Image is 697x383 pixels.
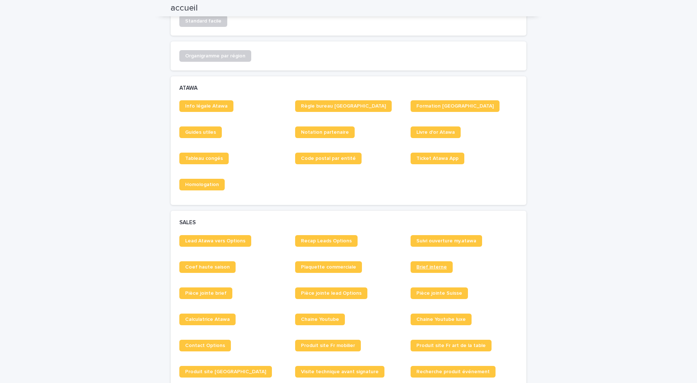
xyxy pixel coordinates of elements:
[416,130,455,135] span: Livre d'or Atawa
[411,100,500,112] a: Formation [GEOGRAPHIC_DATA]
[185,156,223,161] span: Tableau congés
[179,314,236,325] a: Calculatrice Atawa
[179,235,251,247] a: Lead Atawa vers Options
[185,104,228,109] span: Info légale Atawa
[179,15,227,27] a: Standard facile
[179,366,272,378] a: Produit site [GEOGRAPHIC_DATA]
[295,287,367,299] a: Pièce jointe lead Options
[179,179,225,190] a: Homologation
[179,287,232,299] a: Pièce jointe brief
[295,153,362,164] a: Code postal par entité
[295,235,358,247] a: Recap Leads Options
[179,340,231,351] a: Contact Options
[301,343,355,348] span: Produit site Fr mobilier
[301,317,339,322] span: Chaine Youtube
[185,130,216,135] span: Guides utiles
[416,317,466,322] span: Chaine Youtube luxe
[185,265,230,270] span: Coef haute saison
[295,126,355,138] a: Notation partenaire
[411,314,472,325] a: Chaine Youtube luxe
[185,53,245,59] span: Organigramme par région
[411,126,461,138] a: Livre d'or Atawa
[179,219,196,226] h2: SALES
[185,238,245,243] span: Lead Atawa vers Options
[301,156,356,161] span: Code postal par entité
[171,3,198,13] h2: accueil
[185,19,221,24] span: Standard facile
[295,261,362,273] a: Plaquette commerciale
[295,314,345,325] a: Chaine Youtube
[416,369,490,374] span: Recherche produit événement
[411,153,464,164] a: Ticket Atawa App
[179,153,229,164] a: Tableau congés
[301,238,352,243] span: Recap Leads Options
[301,130,349,135] span: Notation partenaire
[301,265,356,270] span: Plaquette commerciale
[411,287,468,299] a: Pièce jointe Suisse
[185,317,230,322] span: Calculatrice Atawa
[295,100,392,112] a: Règle bureau [GEOGRAPHIC_DATA]
[179,50,251,62] a: Organigramme par région
[179,85,197,92] h2: ATAWA
[179,126,222,138] a: Guides utiles
[416,104,494,109] span: Formation [GEOGRAPHIC_DATA]
[295,340,361,351] a: Produit site Fr mobilier
[179,261,236,273] a: Coef haute saison
[411,261,453,273] a: Brief interne
[179,100,233,112] a: Info légale Atawa
[416,156,458,161] span: Ticket Atawa App
[185,291,227,296] span: Pièce jointe brief
[411,235,482,247] a: Suivi ouverture my.atawa
[416,291,462,296] span: Pièce jointe Suisse
[301,291,362,296] span: Pièce jointe lead Options
[416,238,476,243] span: Suivi ouverture my.atawa
[301,369,379,374] span: Visite technique avant signature
[185,343,225,348] span: Contact Options
[301,104,386,109] span: Règle bureau [GEOGRAPHIC_DATA]
[416,343,486,348] span: Produit site Fr art de la table
[411,366,496,378] a: Recherche produit événement
[185,369,266,374] span: Produit site [GEOGRAPHIC_DATA]
[185,182,219,187] span: Homologation
[411,340,492,351] a: Produit site Fr art de la table
[295,366,384,378] a: Visite technique avant signature
[416,265,447,270] span: Brief interne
